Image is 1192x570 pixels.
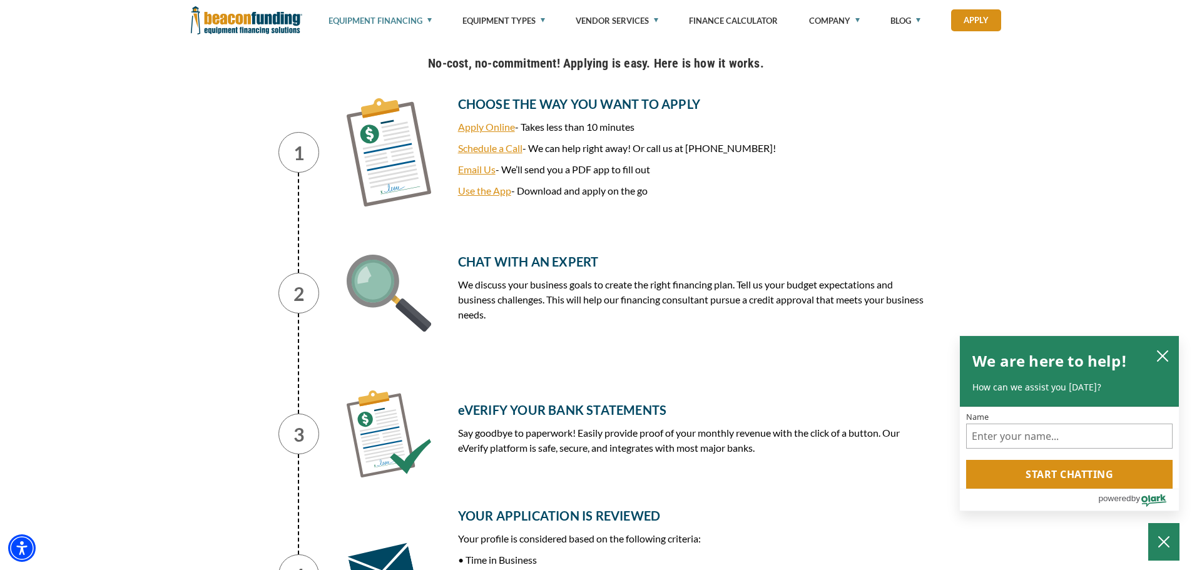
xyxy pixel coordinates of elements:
[458,183,925,198] p: - Download and apply on the go
[458,120,925,135] p: - Takes less than 10 minutes
[347,390,431,478] img: step
[966,424,1173,449] input: Name
[458,162,925,177] p: - We’ll send you a PDF app to fill out
[458,252,925,271] h5: CHAT WITH AN EXPERT
[458,185,511,196] a: Use the App
[966,460,1173,489] button: Start chatting
[1098,489,1179,511] a: Powered by Olark - open in a new tab
[458,141,925,156] p: - We can help right away! Or call us at [PHONE_NUMBER]!
[458,163,496,175] a: Email Us - open in a new tab
[293,145,304,160] span: 1
[1131,491,1140,506] span: by
[972,349,1127,374] h2: We are here to help!
[293,286,304,301] span: 2
[458,400,925,419] h5: eVERIFY YOUR BANK STATEMENTS
[458,94,925,113] h5: CHOOSE THE WAY YOU WANT TO APPLY
[347,255,431,331] img: step 2
[8,534,36,562] div: Accessibility Menu
[458,277,925,322] p: We discuss your business goals to create the right financing plan. Tell us your budget expectatio...
[458,425,925,455] p: Say goodbye to paperwork! Easily provide proof of your monthly revenue with the click of a button...
[1153,347,1173,364] button: close chatbox
[458,552,925,567] p: • Time in Business
[1148,523,1179,561] button: Close Chatbox
[951,9,1001,31] a: Apply
[458,506,925,525] h5: YOUR APPLICATION IS REVIEWED
[972,381,1166,394] p: How can we assist you [DATE]?
[293,427,304,442] span: 3
[1098,491,1131,506] span: powered
[458,531,925,546] p: Your profile is considered based on the following criteria:
[458,121,515,133] a: Apply Online - open in a new tab
[458,142,522,154] a: Schedule a Call - open in a new tab
[966,413,1173,421] label: Name
[959,335,1179,512] div: olark chatbox
[347,98,431,206] img: step 1
[260,54,933,73] h5: No-cost, no-commitment! Applying is easy. Here is how it works.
